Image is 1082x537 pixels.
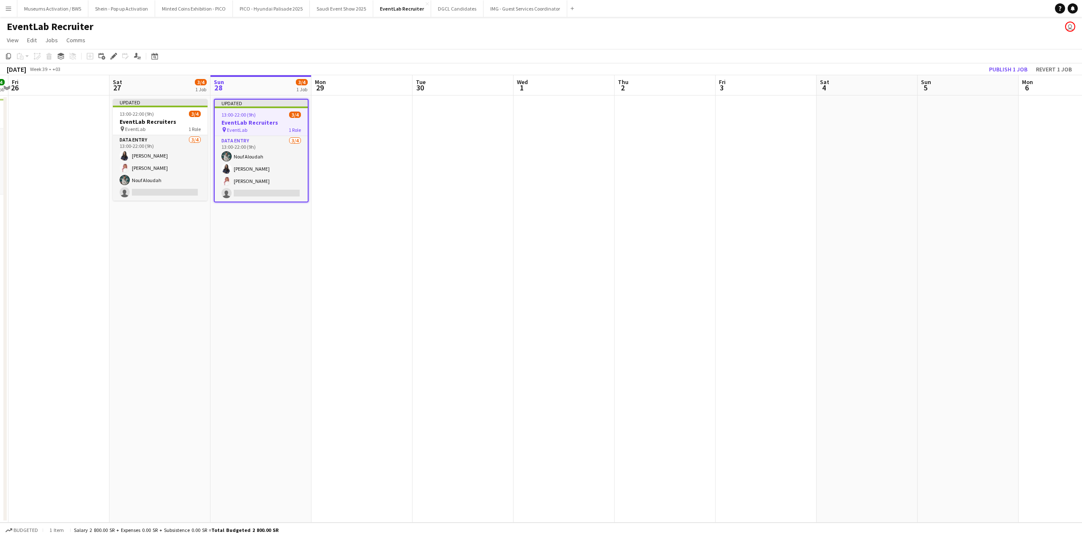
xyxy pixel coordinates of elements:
[718,83,726,93] span: 3
[120,111,154,117] span: 13:00-22:00 (9h)
[1033,64,1075,75] button: Revert 1 job
[27,36,37,44] span: Edit
[195,79,207,85] span: 3/4
[155,0,233,17] button: Minted Coins Exhibition - PICO
[7,65,26,74] div: [DATE]
[1065,22,1075,32] app-user-avatar: Salman AlQurni
[315,78,326,86] span: Mon
[88,0,155,17] button: Shein - Pop up Activation
[516,83,528,93] span: 1
[314,83,326,93] span: 29
[819,83,829,93] span: 4
[289,127,301,133] span: 1 Role
[310,0,373,17] button: Saudi Event Show 2025
[921,78,931,86] span: Sun
[28,66,49,72] span: Week 39
[416,78,426,86] span: Tue
[113,135,208,201] app-card-role: Data Entry3/413:00-22:00 (9h)[PERSON_NAME][PERSON_NAME]Nouf Aloudah
[113,78,122,86] span: Sat
[42,35,61,46] a: Jobs
[7,36,19,44] span: View
[227,127,247,133] span: EventLab
[46,527,67,533] span: 1 item
[3,35,22,46] a: View
[920,83,931,93] span: 5
[211,527,279,533] span: Total Budgeted 2 800.00 SR
[24,35,40,46] a: Edit
[17,0,88,17] button: Museums Activation / BWS
[618,78,628,86] span: Thu
[820,78,829,86] span: Sat
[415,83,426,93] span: 30
[1021,83,1033,93] span: 6
[517,78,528,86] span: Wed
[215,100,308,106] div: Updated
[221,112,256,118] span: 13:00-22:00 (9h)
[113,118,208,125] h3: EventLab Recruiters
[195,86,206,93] div: 1 Job
[373,0,431,17] button: EventLab Recruiter
[113,99,208,201] app-job-card: Updated13:00-22:00 (9h)3/4EventLab Recruiters EventLab1 RoleData Entry3/413:00-22:00 (9h)[PERSON_...
[45,36,58,44] span: Jobs
[719,78,726,86] span: Fri
[7,20,93,33] h1: EventLab Recruiter
[113,99,208,106] div: Updated
[213,83,224,93] span: 28
[125,126,145,132] span: EventLab
[52,66,60,72] div: +03
[11,83,19,93] span: 26
[74,527,279,533] div: Salary 2 800.00 SR + Expenses 0.00 SR + Subsistence 0.00 SR =
[986,64,1031,75] button: Publish 1 job
[296,86,307,93] div: 1 Job
[215,119,308,126] h3: EventLab Recruiters
[214,99,309,202] app-job-card: Updated13:00-22:00 (9h)3/4EventLab Recruiters EventLab1 RoleData Entry3/413:00-22:00 (9h)Nouf Alo...
[4,526,39,535] button: Budgeted
[12,78,19,86] span: Fri
[233,0,310,17] button: PICO - Hyundai Palisade 2025
[289,112,301,118] span: 3/4
[14,527,38,533] span: Budgeted
[189,126,201,132] span: 1 Role
[214,78,224,86] span: Sun
[484,0,567,17] button: IMG - Guest Services Coordinator
[112,83,122,93] span: 27
[1022,78,1033,86] span: Mon
[296,79,308,85] span: 3/4
[215,136,308,202] app-card-role: Data Entry3/413:00-22:00 (9h)Nouf Aloudah[PERSON_NAME][PERSON_NAME]
[431,0,484,17] button: DGCL Candidates
[66,36,85,44] span: Comms
[617,83,628,93] span: 2
[63,35,89,46] a: Comms
[189,111,201,117] span: 3/4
